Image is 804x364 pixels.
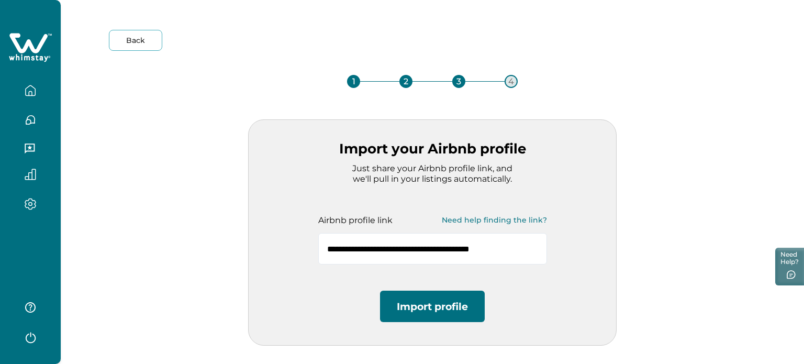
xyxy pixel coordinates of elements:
[344,163,521,184] p: Just share your Airbnb profile link, and we'll pull in your listings automatically.
[109,30,162,51] button: Back
[442,209,547,230] button: Need help finding the link?
[399,75,412,88] div: 2
[347,75,360,88] div: 1
[452,75,465,88] div: 3
[318,215,393,226] p: Airbnb profile link
[249,141,616,157] p: Import your Airbnb profile
[505,75,518,88] div: 4
[380,291,485,322] button: Import profile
